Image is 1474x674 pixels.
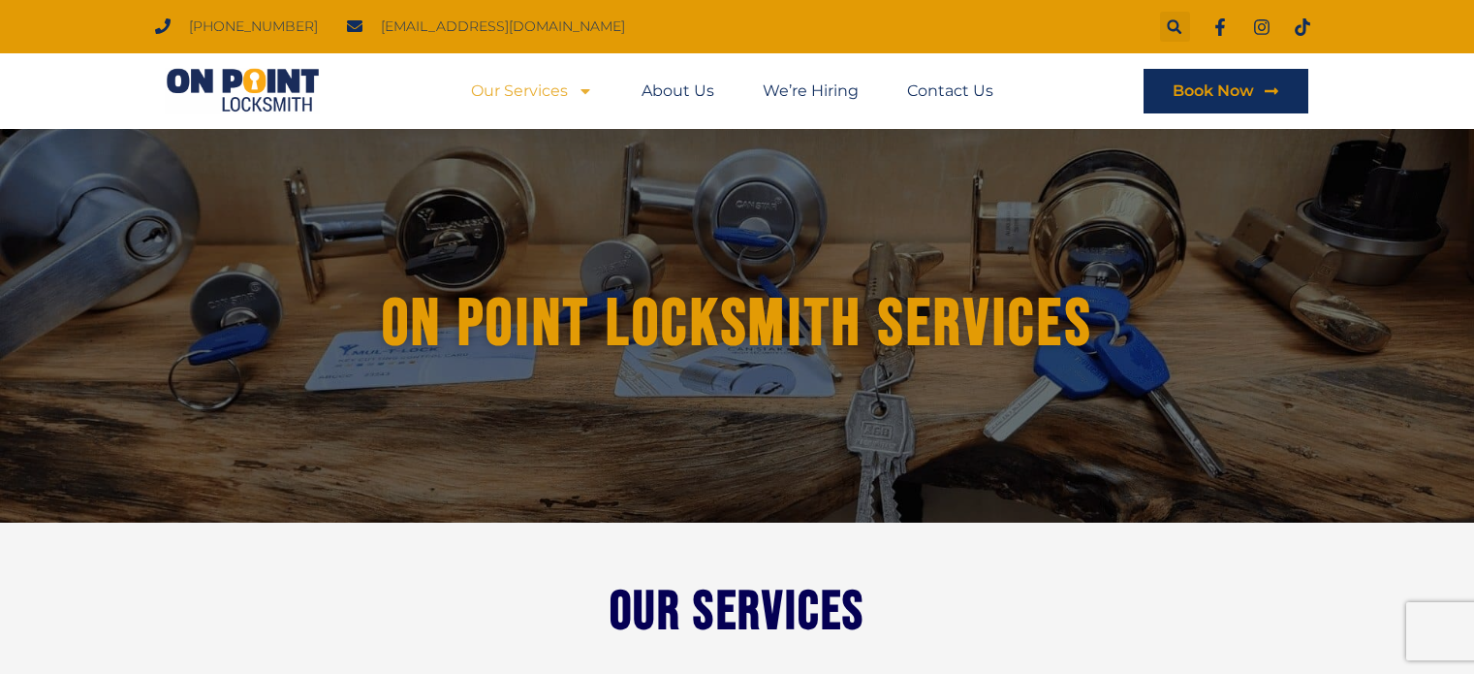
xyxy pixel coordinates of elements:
span: [EMAIL_ADDRESS][DOMAIN_NAME] [376,14,625,40]
span: Book Now [1173,83,1254,99]
a: Book Now [1144,69,1308,113]
h2: Our Services [195,591,1280,634]
a: Contact Us [907,69,993,113]
a: Our Services [471,69,593,113]
div: Search [1160,12,1190,42]
a: About Us [642,69,714,113]
nav: Menu [471,69,993,113]
span: [PHONE_NUMBER] [184,14,318,40]
h1: On Point Locksmith Services [215,288,1260,361]
a: We’re Hiring [763,69,859,113]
